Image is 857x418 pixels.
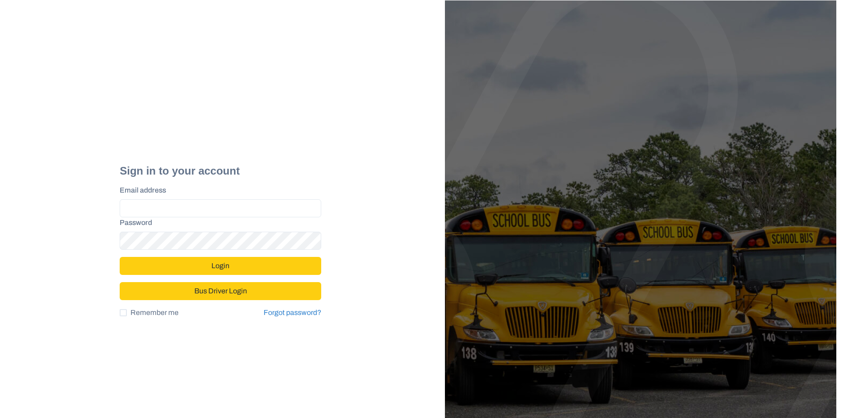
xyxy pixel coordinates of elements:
[120,257,321,275] button: Login
[130,307,179,318] span: Remember me
[120,217,316,228] label: Password
[264,307,321,318] a: Forgot password?
[264,309,321,316] a: Forgot password?
[120,282,321,300] button: Bus Driver Login
[120,165,321,178] h2: Sign in to your account
[120,185,316,196] label: Email address
[120,283,321,291] a: Bus Driver Login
